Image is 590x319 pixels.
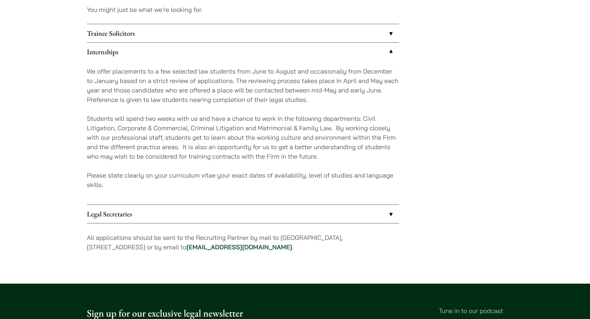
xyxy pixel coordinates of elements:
[87,171,399,189] p: Please state clearly on your curriculum vitae your exact dates of availability, level of studies ...
[87,114,399,161] p: Students will spend two weeks with us and have a chance to work in the following departments: Civ...
[301,306,503,315] p: Tune in to our podcast
[87,61,399,204] div: Internships
[186,243,292,251] a: [EMAIL_ADDRESS][DOMAIN_NAME]
[87,5,399,14] p: You might just be what we’re looking for.
[87,233,399,252] p: All applications should be sent to the Recruiting Partner by mail to [GEOGRAPHIC_DATA], [STREET_A...
[87,205,399,223] a: Legal Secretaries
[87,24,399,42] a: Trainee Solicitors
[87,43,399,61] a: Internships
[87,67,399,104] p: We offer placements to a few selected law students from June to August and occasionally from Dece...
